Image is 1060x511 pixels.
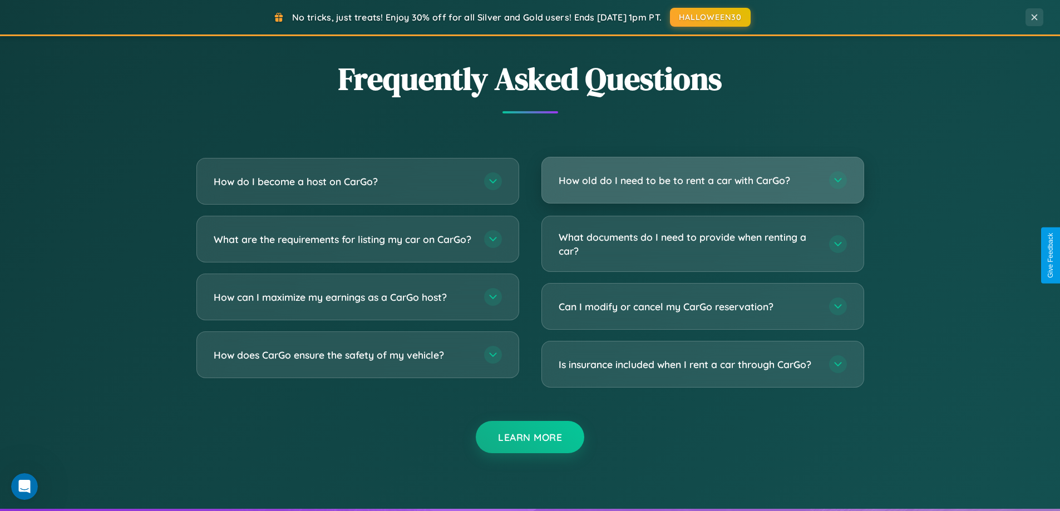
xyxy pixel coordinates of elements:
[11,473,38,500] iframe: Intercom live chat
[214,348,473,362] h3: How does CarGo ensure the safety of my vehicle?
[559,230,818,257] h3: What documents do I need to provide when renting a car?
[292,12,662,23] span: No tricks, just treats! Enjoy 30% off for all Silver and Gold users! Ends [DATE] 1pm PT.
[559,173,818,187] h3: How old do I need to be to rent a car with CarGo?
[214,290,473,304] h3: How can I maximize my earnings as a CarGo host?
[1047,233,1054,278] div: Give Feedback
[196,57,864,100] h2: Frequently Asked Questions
[476,421,584,453] button: Learn More
[559,358,818,371] h3: Is insurance included when I rent a car through CarGo?
[4,4,207,35] div: Open Intercom Messenger
[214,232,473,246] h3: What are the requirements for listing my car on CarGo?
[670,8,751,27] button: HALLOWEEN30
[559,300,818,314] h3: Can I modify or cancel my CarGo reservation?
[214,175,473,188] h3: How do I become a host on CarGo?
